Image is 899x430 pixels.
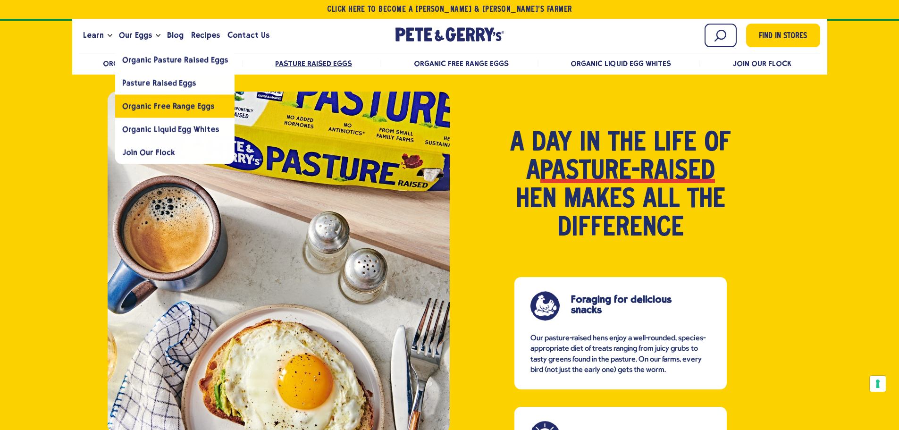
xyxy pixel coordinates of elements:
nav: desktop product menu [79,53,820,73]
a: Blog [163,23,187,48]
a: Organic Pasture Raised Eggs [103,59,214,68]
a: Recipes [187,23,224,48]
a: Learn [79,23,108,48]
a: Organic Free Range Eggs [115,94,235,118]
span: Join Our Flock [122,148,175,157]
span: Find in Stores [759,30,807,43]
a: Join Our Flock [733,59,791,68]
p: Our pasture-raised hens enjoy a well-rounded, species-appropriate diet of treats ranging from jui... [530,333,711,376]
a: Find in Stores [746,24,820,47]
h2: A day in the life of a hen makes all the difference [510,129,731,243]
a: Organic Liquid Egg Whites [115,118,235,141]
button: Open the dropdown menu for Learn [108,34,112,37]
button: Open the dropdown menu for Our Eggs [156,34,160,37]
a: Organic Liquid Egg Whites [571,59,671,68]
a: Contact Us [224,23,273,48]
a: Organic Pasture Raised Eggs [115,48,235,71]
span: Organic Pasture Raised Eggs [122,55,228,64]
span: Contact Us [227,29,269,41]
input: Search [705,24,737,47]
span: Pasture Raised Eggs [122,78,196,87]
span: Organic Free Range Eggs [122,101,214,110]
a: Organic Free Range Eggs [414,59,509,68]
a: Join Our Flock [115,141,235,164]
span: Blog [167,29,184,41]
button: Your consent preferences for tracking technologies [870,376,886,392]
span: Our Eggs [119,29,152,41]
a: Pasture Raised Eggs [115,71,235,94]
h3: Foraging for delicious snacks [571,294,697,315]
strong: pasture-raised [540,158,715,186]
a: Our Eggs [115,23,156,48]
span: Recipes [191,29,220,41]
span: Organic Liquid Egg Whites [122,125,219,134]
span: Learn [83,29,104,41]
a: Pasture Raised Eggs [275,59,352,68]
